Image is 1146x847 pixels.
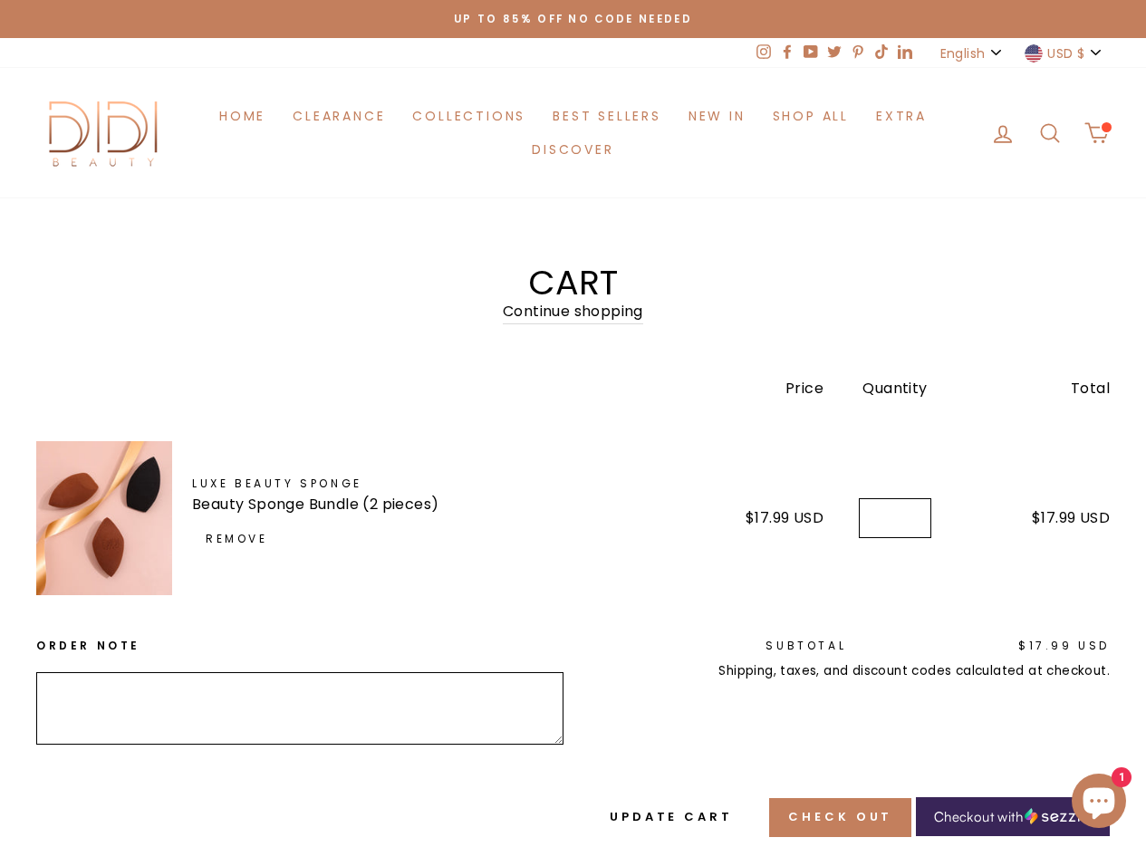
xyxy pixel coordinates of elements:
a: Luxe Beauty Sponge [192,475,640,492]
span: English [940,43,985,63]
a: Home [206,99,279,132]
img: Luxe Beauty Sponge - Beauty Sponge Bundle (2 pieces) [36,441,172,595]
label: Order note [36,637,563,654]
button: USD $ [1019,38,1110,68]
small: Shipping, taxes, and discount codes calculated at checkout. [583,661,1111,681]
h1: Cart [36,265,1110,300]
p: Subtotal [583,637,847,654]
span: $17.99 USD [1018,638,1110,653]
a: New in [675,99,759,132]
a: Remove [192,523,282,554]
button: Check out [769,798,911,836]
button: Update cart [591,798,752,836]
img: Didi Beauty Co. [36,95,172,170]
span: $17.99 USD [746,507,823,528]
img: Sezzle [1025,808,1090,824]
div: Quantity [823,377,967,400]
ul: Primary [172,99,974,167]
a: Continue shopping [503,300,643,324]
inbox-online-store-chat: Shopify online store chat [1066,774,1132,833]
span: USD $ [1047,43,1084,63]
iframe: PayPal-paypal [583,705,1111,745]
p: Beauty Sponge Bundle (2 pieces) [192,493,640,516]
a: Clearance [279,99,399,132]
button: English [935,38,1010,68]
a: Checkout with [916,797,1110,836]
a: Discover [518,133,627,167]
span: $17.99 USD [1032,507,1110,528]
div: Price [680,377,823,400]
span: Up to 85% off NO CODE NEEDED [454,12,692,26]
a: Best Sellers [539,99,675,132]
a: Extra [862,99,940,132]
a: Shop All [759,99,862,132]
a: Collections [399,99,539,132]
div: Total [967,377,1110,400]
